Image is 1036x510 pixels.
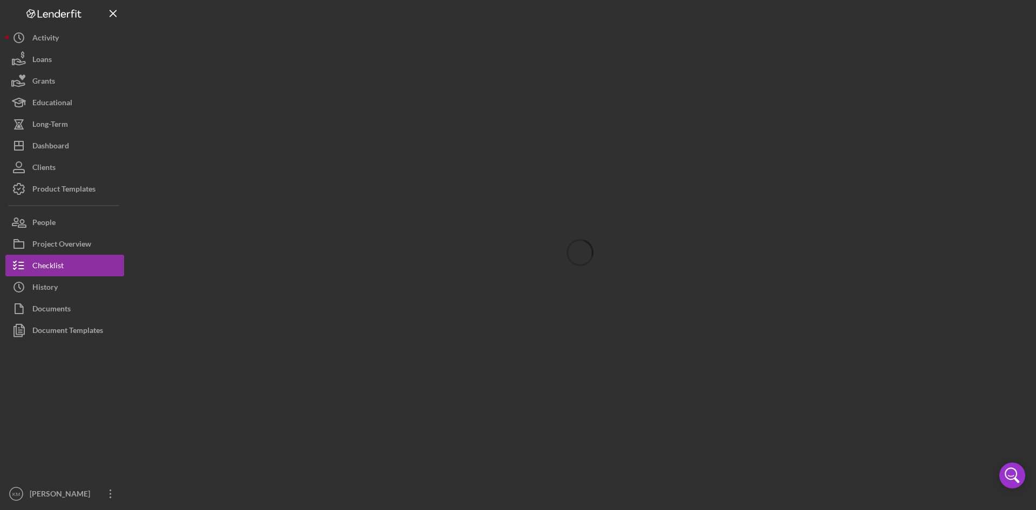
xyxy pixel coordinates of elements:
button: Clients [5,157,124,178]
button: Dashboard [5,135,124,157]
button: Project Overview [5,233,124,255]
div: Checklist [32,255,64,279]
div: [PERSON_NAME] [27,483,97,507]
button: Grants [5,70,124,92]
div: Dashboard [32,135,69,159]
button: Checklist [5,255,124,276]
button: Educational [5,92,124,113]
div: Clients [32,157,56,181]
button: Document Templates [5,319,124,341]
div: Documents [32,298,71,322]
div: Long-Term [32,113,68,138]
button: History [5,276,124,298]
div: Document Templates [32,319,103,344]
div: Activity [32,27,59,51]
div: Open Intercom Messenger [999,463,1025,488]
button: Product Templates [5,178,124,200]
div: Product Templates [32,178,96,202]
div: Loans [32,49,52,73]
button: Activity [5,27,124,49]
button: People [5,212,124,233]
button: Long-Term [5,113,124,135]
div: Grants [32,70,55,94]
div: Educational [32,92,72,116]
button: KM[PERSON_NAME] [5,483,124,505]
div: Project Overview [32,233,91,257]
button: Documents [5,298,124,319]
div: People [32,212,56,236]
button: Loans [5,49,124,70]
div: History [32,276,58,301]
text: KM [12,491,20,497]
